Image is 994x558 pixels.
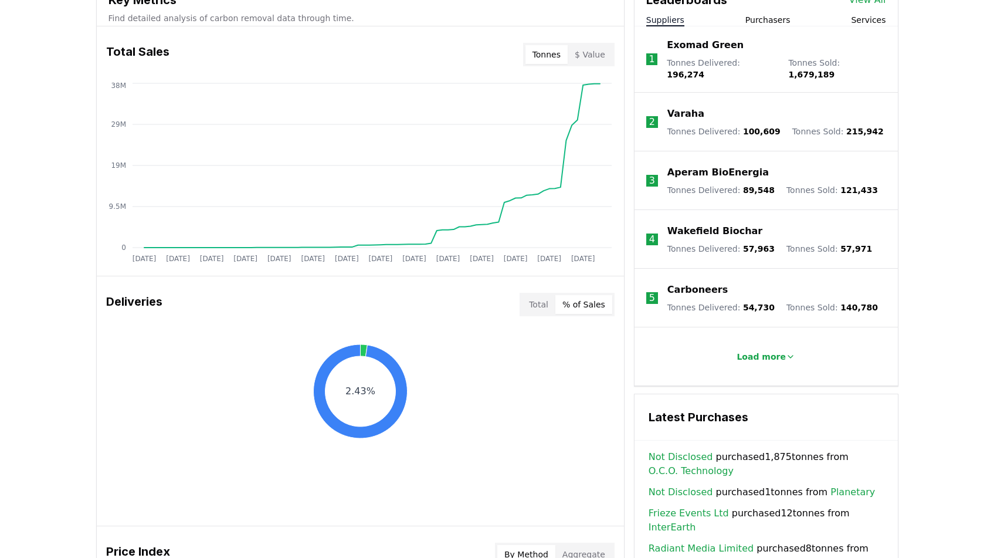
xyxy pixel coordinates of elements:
[667,70,704,79] span: 196,274
[649,115,655,129] p: 2
[649,450,713,464] a: Not Disclosed
[335,255,359,263] tspan: [DATE]
[840,244,872,253] span: 57,971
[788,57,886,80] p: Tonnes Sold :
[649,232,655,246] p: 4
[111,120,126,128] tspan: 29M
[402,255,426,263] tspan: [DATE]
[649,485,875,499] span: purchased 1 tonnes from
[649,464,734,478] a: O.C.O. Technology
[108,12,612,24] p: Find detailed analysis of carbon removal data through time.
[470,255,494,263] tspan: [DATE]
[737,351,786,363] p: Load more
[436,255,460,263] tspan: [DATE]
[106,293,162,316] h3: Deliveries
[830,485,875,499] a: Planetary
[649,485,713,499] a: Not Disclosed
[345,385,375,397] text: 2.43%
[555,295,612,314] button: % of Sales
[649,506,729,520] a: Frieze Events Ltd
[649,291,655,305] p: 5
[667,243,775,255] p: Tonnes Delivered :
[667,107,704,121] a: Varaha
[568,45,612,64] button: $ Value
[649,408,884,426] h3: Latest Purchases
[743,303,775,312] span: 54,730
[840,303,878,312] span: 140,780
[667,184,775,196] p: Tonnes Delivered :
[368,255,392,263] tspan: [DATE]
[745,14,791,26] button: Purchasers
[111,82,126,90] tspan: 38M
[649,174,655,188] p: 3
[667,38,744,52] a: Exomad Green
[667,224,762,238] a: Wakefield Biochar
[649,542,754,556] a: Radiant Media Limited
[851,14,886,26] button: Services
[667,302,775,313] p: Tonnes Delivered :
[667,126,781,137] p: Tonnes Delivered :
[667,165,769,180] a: Aperam BioEnergia
[233,255,257,263] tspan: [DATE]
[792,126,884,137] p: Tonnes Sold :
[743,185,775,195] span: 89,548
[667,283,728,297] a: Carboneers
[649,52,654,66] p: 1
[743,127,781,136] span: 100,609
[571,255,595,263] tspan: [DATE]
[649,450,884,478] span: purchased 1,875 tonnes from
[846,127,884,136] span: 215,942
[121,244,126,252] tspan: 0
[786,184,878,196] p: Tonnes Sold :
[106,43,169,66] h3: Total Sales
[743,244,775,253] span: 57,963
[199,255,223,263] tspan: [DATE]
[301,255,325,263] tspan: [DATE]
[267,255,291,263] tspan: [DATE]
[786,243,872,255] p: Tonnes Sold :
[537,255,561,263] tspan: [DATE]
[788,70,834,79] span: 1,679,189
[166,255,190,263] tspan: [DATE]
[840,185,878,195] span: 121,433
[649,506,884,535] span: purchased 12 tonnes from
[649,520,696,535] a: InterEarth
[522,295,555,314] button: Total
[111,161,126,170] tspan: 19M
[525,45,568,64] button: Tonnes
[132,255,156,263] tspan: [DATE]
[786,302,878,313] p: Tonnes Sold :
[727,345,805,368] button: Load more
[108,202,125,211] tspan: 9.5M
[646,14,684,26] button: Suppliers
[667,57,776,80] p: Tonnes Delivered :
[503,255,527,263] tspan: [DATE]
